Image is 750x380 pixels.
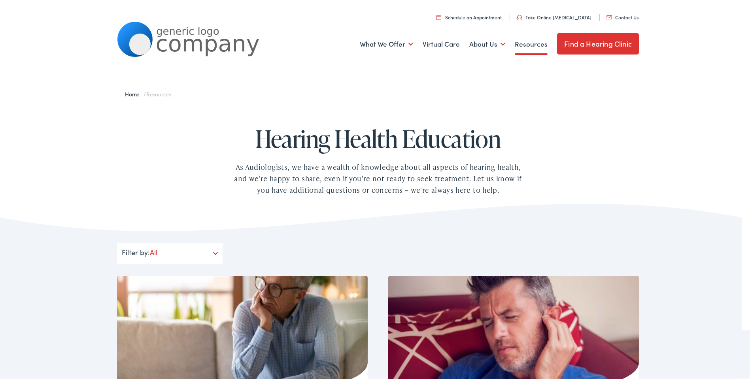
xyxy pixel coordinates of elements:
a: Home [125,88,144,96]
div: As Audiologists, we have a wealth of knowledge about all aspects of hearing health, and we're hap... [232,160,524,194]
a: What We Offer [360,28,413,57]
h1: Hearing Health Education [208,124,548,150]
img: utility icon [517,13,522,18]
a: Resources [515,28,548,57]
img: utility icon [436,13,441,18]
a: Virtual Care [423,28,460,57]
div: Filter by: [117,242,223,262]
a: Take Online [MEDICAL_DATA] [517,12,591,19]
span: Resources [146,88,171,96]
a: About Us [469,28,505,57]
a: Find a Hearing Clinic [557,32,639,53]
img: utility icon [606,14,612,18]
a: Schedule an Appointment [436,12,502,19]
span: / [125,88,171,96]
a: Contact Us [606,12,639,19]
